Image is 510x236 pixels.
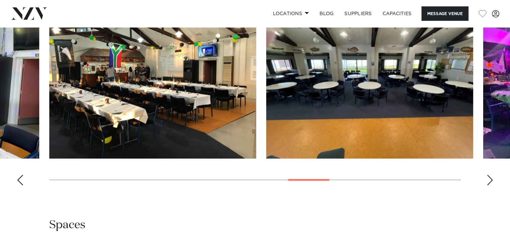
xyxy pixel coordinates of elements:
a: SUPPLIERS [339,6,377,21]
swiper-slide: 12 / 19 [49,6,256,158]
a: Capacities [377,6,417,21]
button: Message Venue [421,6,468,21]
swiper-slide: 13 / 19 [266,6,473,158]
img: nzv-logo.png [11,7,47,19]
a: Locations [267,6,314,21]
a: BLOG [314,6,339,21]
h2: Spaces [49,218,86,233]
